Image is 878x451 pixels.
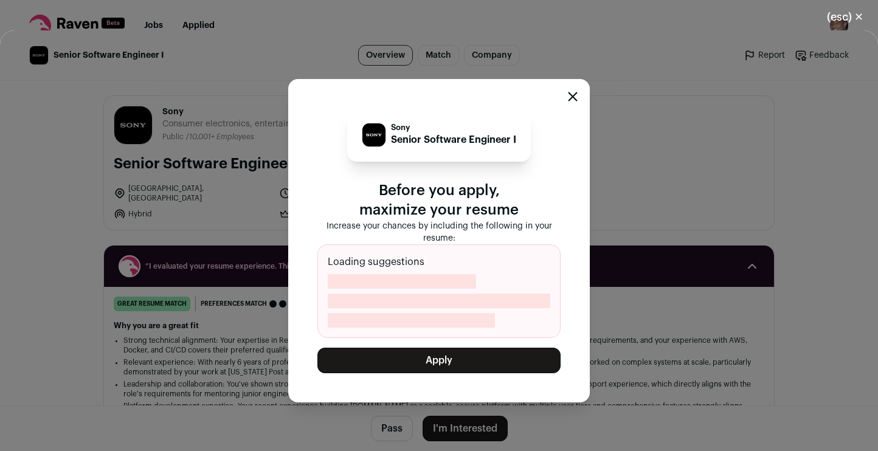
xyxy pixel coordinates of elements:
[317,181,561,220] p: Before you apply, maximize your resume
[568,92,578,102] button: Close modal
[391,123,516,133] p: Sony
[812,4,878,30] button: Close modal
[317,220,561,244] p: Increase your chances by including the following in your resume:
[317,348,561,373] button: Apply
[317,244,561,338] div: Loading suggestions
[391,133,516,147] p: Senior Software Engineer I
[362,123,385,146] img: 80d0fa0a4a82d33cb37873b6ed66ba68cdd359ecb195d754f65e56a0114912f8.jpg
